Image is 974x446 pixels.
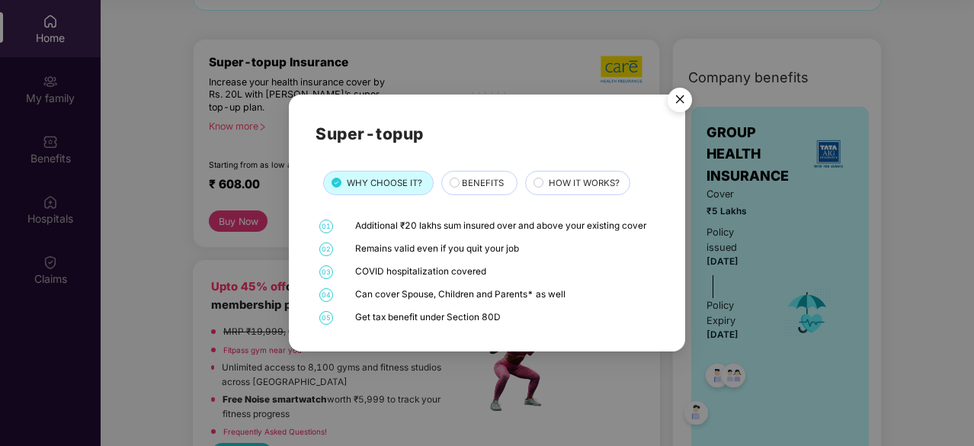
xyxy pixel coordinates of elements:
[319,265,333,279] span: 03
[462,176,504,190] span: BENEFITS
[319,242,333,256] span: 02
[355,242,655,256] div: Remains valid even if you quit your job
[355,265,655,279] div: COVID hospitalization covered
[658,81,701,124] img: svg+xml;base64,PHN2ZyB4bWxucz0iaHR0cDovL3d3dy53My5vcmcvMjAwMC9zdmciIHdpZHRoPSI1NiIgaGVpZ2h0PSI1Ni...
[355,288,655,302] div: Can cover Spouse, Children and Parents* as well
[319,311,333,325] span: 05
[316,121,658,146] h2: Super-topup
[319,288,333,302] span: 04
[347,176,422,190] span: WHY CHOOSE IT?
[549,176,620,190] span: HOW IT WORKS?
[355,311,655,325] div: Get tax benefit under Section 80D
[658,80,700,121] button: Close
[319,220,333,233] span: 01
[355,220,655,233] div: Additional ₹20 lakhs sum insured over and above your existing cover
